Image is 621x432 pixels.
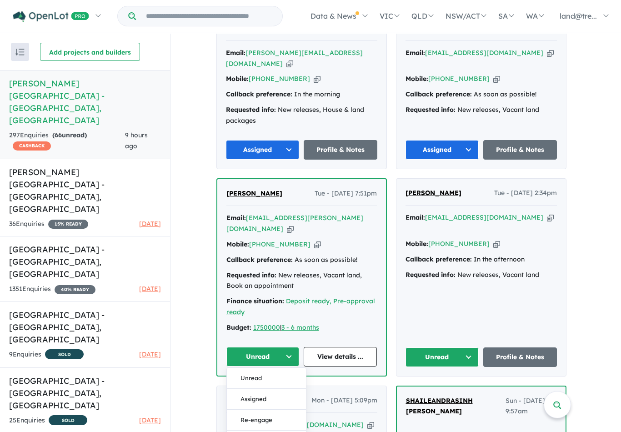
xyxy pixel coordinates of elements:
[226,396,282,404] span: [PERSON_NAME]
[226,214,246,222] strong: Email:
[406,213,425,221] strong: Email:
[226,140,300,160] button: Assigned
[15,49,25,55] img: sort.svg
[9,375,161,412] h5: [GEOGRAPHIC_DATA] - [GEOGRAPHIC_DATA] , [GEOGRAPHIC_DATA]
[226,75,249,83] strong: Mobile:
[547,48,554,58] button: Copy
[286,59,293,69] button: Copy
[406,270,557,281] div: New releases, Vacant land
[226,49,245,57] strong: Email:
[9,219,88,230] div: 36 Enquir ies
[226,271,276,279] strong: Requested info:
[304,140,377,160] a: Profile & Notes
[226,323,251,332] strong: Budget:
[227,368,306,389] button: Unread
[226,49,363,68] a: [PERSON_NAME][EMAIL_ADDRESS][DOMAIN_NAME]
[9,284,95,295] div: 1351 Enquir ies
[245,421,364,429] a: [EMAIL_ADDRESS][DOMAIN_NAME]
[425,213,543,221] a: [EMAIL_ADDRESS][DOMAIN_NAME]
[226,297,284,305] strong: Finance situation:
[287,224,294,234] button: Copy
[406,105,557,116] div: New releases, Vacant land
[9,349,84,361] div: 9 Enquir ies
[249,75,310,83] a: [PHONE_NUMBER]
[226,395,282,406] a: [PERSON_NAME]
[428,75,490,83] a: [PHONE_NUMBER]
[428,240,490,248] a: [PHONE_NUMBER]
[253,323,280,332] a: 1750000
[226,189,282,197] span: [PERSON_NAME]
[304,347,377,367] a: View details ...
[406,49,425,57] strong: Email:
[425,49,543,57] a: [EMAIL_ADDRESS][DOMAIN_NAME]
[226,322,377,333] div: |
[494,188,557,199] span: Tue - [DATE] 2:34pm
[226,89,377,100] div: In the morning
[139,220,161,228] span: [DATE]
[226,105,276,114] strong: Requested info:
[227,410,306,431] button: Re-engage
[493,239,500,249] button: Copy
[226,255,377,266] div: As soon as possible!
[406,140,479,160] button: Assigned
[49,415,87,425] span: SOLD
[226,256,293,264] strong: Callback preference:
[314,74,321,84] button: Copy
[45,349,84,359] span: SOLD
[55,285,95,294] span: 40 % READY
[406,254,557,265] div: In the afternoon
[226,347,300,367] button: Unread
[547,213,554,222] button: Copy
[9,415,87,427] div: 25 Enquir ies
[139,350,161,358] span: [DATE]
[9,77,161,126] h5: [PERSON_NAME][GEOGRAPHIC_DATA] - [GEOGRAPHIC_DATA] , [GEOGRAPHIC_DATA]
[52,131,87,139] strong: ( unread)
[13,141,51,151] span: CASHBACK
[226,421,245,429] strong: Email:
[406,347,479,367] button: Unread
[493,74,500,84] button: Copy
[506,396,556,417] span: Sun - [DATE] 9:57am
[139,416,161,424] span: [DATE]
[125,131,148,150] span: 9 hours ago
[560,11,597,20] span: land@tre...
[227,389,306,410] button: Assigned
[406,105,456,114] strong: Requested info:
[367,420,374,430] button: Copy
[226,188,282,199] a: [PERSON_NAME]
[40,43,140,61] button: Add projects and builders
[9,243,161,280] h5: [GEOGRAPHIC_DATA] - [GEOGRAPHIC_DATA] , [GEOGRAPHIC_DATA]
[9,130,125,152] div: 297 Enquir ies
[406,271,456,279] strong: Requested info:
[406,75,428,83] strong: Mobile:
[483,140,557,160] a: Profile & Notes
[311,395,377,406] span: Mon - [DATE] 5:09pm
[406,90,472,98] strong: Callback preference:
[226,297,375,316] a: Deposit ready, Pre-approval ready
[406,396,506,417] a: SHAILEANDRASINH [PERSON_NAME]
[55,131,62,139] span: 66
[226,270,377,292] div: New releases, Vacant land, Book an appointment
[226,214,363,233] a: [EMAIL_ADDRESS][PERSON_NAME][DOMAIN_NAME]
[483,347,557,367] a: Profile & Notes
[138,6,280,26] input: Try estate name, suburb, builder or developer
[406,188,461,199] a: [PERSON_NAME]
[314,240,321,249] button: Copy
[139,285,161,293] span: [DATE]
[9,309,161,346] h5: [GEOGRAPHIC_DATA] - [GEOGRAPHIC_DATA] , [GEOGRAPHIC_DATA]
[48,220,88,229] span: 15 % READY
[249,240,310,248] a: [PHONE_NUMBER]
[406,397,473,416] span: SHAILEANDRASINH [PERSON_NAME]
[226,90,292,98] strong: Callback preference:
[315,188,377,199] span: Tue - [DATE] 7:51pm
[9,166,161,215] h5: [PERSON_NAME] [GEOGRAPHIC_DATA] - [GEOGRAPHIC_DATA] , [GEOGRAPHIC_DATA]
[406,240,428,248] strong: Mobile:
[281,323,319,332] a: 3 - 6 months
[226,240,249,248] strong: Mobile:
[406,189,461,197] span: [PERSON_NAME]
[406,255,472,263] strong: Callback preference:
[406,89,557,100] div: As soon as possible!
